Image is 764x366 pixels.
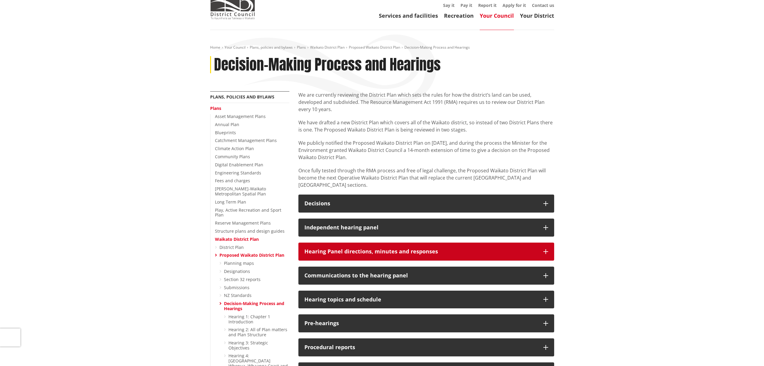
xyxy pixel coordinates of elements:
p: Once fully tested through the RMA process and free of legal challenge, the Proposed Waikato Distr... [298,167,554,189]
a: Home [210,45,220,50]
a: Community Plans [215,154,250,159]
a: Annual Plan [215,122,239,127]
a: NZ Standards [224,292,252,298]
a: Catchment Management Plans [215,138,277,143]
a: Apply for it [503,2,526,8]
a: Fees and charges [215,178,250,183]
a: Plans, policies and bylaws [250,45,293,50]
a: Hearing 3: Strategic Objectives [228,340,268,351]
h3: Hearing Panel directions, minutes and responses [304,249,537,255]
h3: Independent hearing panel [304,225,537,231]
a: Say it [443,2,454,8]
a: Plans [297,45,306,50]
a: Designations [224,268,250,274]
button: Decisions [298,195,554,213]
a: Planning maps [224,260,254,266]
button: Hearing topics and schedule [298,291,554,309]
a: Structure plans and design guides [215,228,285,234]
a: Proposed Waikato District Plan [349,45,400,50]
a: Digital Enablement Plan [215,162,263,168]
a: Long Term Plan [215,199,246,205]
h3: Decisions [304,201,537,207]
h1: Decision-Making Process and Hearings [214,56,441,74]
a: Hearing 2: All of Plan matters and Plan Structure [228,327,287,337]
button: Independent hearing panel [298,219,554,237]
a: Play, Active Recreation and Sport Plan [215,207,281,218]
a: Blueprints [215,130,236,135]
h3: Communications to the hearing panel [304,273,537,279]
p: We have drafted a new District Plan which covers all of the Waikato district, so instead of two D... [298,119,554,133]
a: District Plan [219,244,244,250]
button: Communications to the hearing panel [298,267,554,285]
a: Contact us [532,2,554,8]
a: Submissions [224,285,249,290]
a: Your Council [480,12,514,19]
iframe: Messenger Launcher [736,341,758,362]
button: Procedural reports [298,338,554,356]
button: Hearing Panel directions, minutes and responses [298,243,554,261]
a: Plans, policies and bylaws [210,94,274,100]
a: Plans [210,105,221,111]
span: We are currently reviewing the District Plan which sets the rules for how the district’s land can... [298,92,545,113]
a: Proposed Waikato District Plan [219,252,284,258]
span: Decision-Making Process and Hearings [404,45,470,50]
a: Engineering Standards [215,170,261,176]
a: Your District [520,12,554,19]
a: Asset Management Plans [215,113,266,119]
a: Waikato District Plan [310,45,345,50]
div: Pre-hearings [304,320,537,326]
a: Decision-Making Process and Hearings [224,301,284,311]
a: Waikato District Plan [215,236,259,242]
a: Report it [478,2,497,8]
h3: Procedural reports [304,344,537,350]
a: [PERSON_NAME]-Waikato Metropolitan Spatial Plan [215,186,266,197]
h3: Hearing topics and schedule [304,297,537,303]
nav: breadcrumb [210,45,554,50]
button: Pre-hearings [298,314,554,332]
a: Your Council [225,45,246,50]
a: Climate Action Plan [215,146,254,151]
a: Section 32 reports [224,277,261,282]
a: Hearing 1: Chapter 1 Introduction [228,314,270,325]
a: Reserve Management Plans [215,220,271,226]
a: Recreation [444,12,474,19]
p: We publicly notified the Proposed Waikato District Plan on [DATE], and during the process the Min... [298,139,554,161]
a: Services and facilities [379,12,438,19]
a: Pay it [461,2,472,8]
